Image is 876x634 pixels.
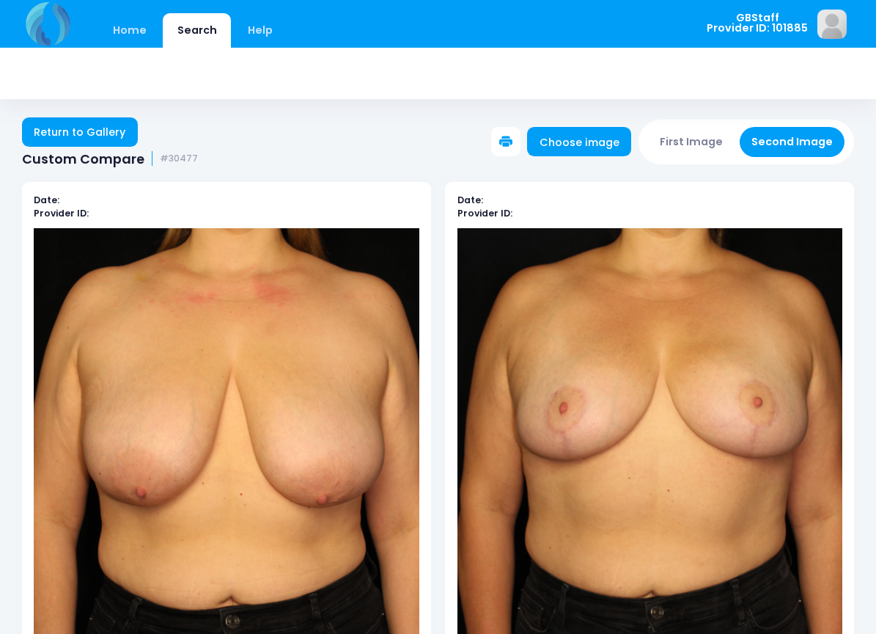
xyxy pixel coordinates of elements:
[527,127,631,156] a: Choose image
[457,207,512,219] b: Provider ID:
[34,207,89,219] b: Provider ID:
[22,151,144,167] span: Custom Compare
[817,10,847,39] img: image
[740,127,845,157] button: Second Image
[457,194,483,206] b: Date:
[160,153,198,164] small: #30477
[648,127,735,157] button: First Image
[98,13,161,48] a: Home
[234,13,287,48] a: Help
[163,13,231,48] a: Search
[34,194,59,206] b: Date:
[707,12,808,34] span: GBStaff Provider ID: 101885
[22,117,138,147] a: Return to Gallery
